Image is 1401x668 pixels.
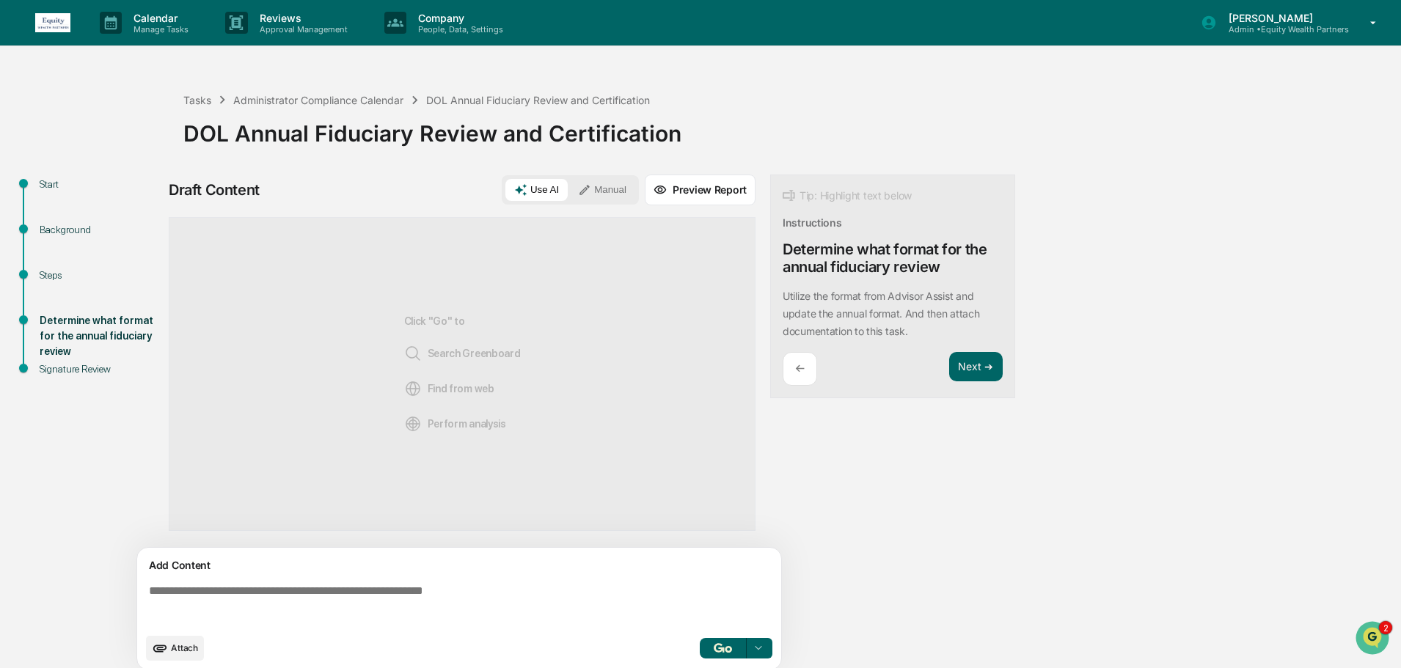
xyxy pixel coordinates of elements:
[426,94,650,106] div: DOL Annual Fiduciary Review and Certification
[66,127,202,139] div: We're available if you need us!
[406,12,511,24] p: Company
[1354,620,1394,659] iframe: Open customer support
[171,642,198,653] span: Attach
[40,268,160,283] div: Steps
[783,241,1003,276] div: Determine what format for the annual fiduciary review
[248,24,355,34] p: Approval Management
[66,112,241,127] div: Start new chat
[40,313,160,359] div: Determine what format for the annual fiduciary review
[40,177,160,192] div: Start
[130,199,160,211] span: [DATE]
[406,24,511,34] p: People, Data, Settings
[15,112,41,139] img: 1746055101610-c473b297-6a78-478c-a979-82029cc54cd1
[949,352,1003,382] button: Next ➔
[15,31,267,54] p: How can we help?
[404,241,521,507] div: Click "Go" to
[15,163,98,175] div: Past conversations
[15,290,26,301] div: 🔎
[404,415,506,433] span: Perform analysis
[645,175,756,205] button: Preview Report
[183,109,1394,147] div: DOL Annual Fiduciary Review and Certification
[169,181,260,199] div: Draft Content
[248,12,355,24] p: Reviews
[795,361,805,375] p: ←
[31,112,57,139] img: 8933085812038_c878075ebb4cc5468115_72.jpg
[40,222,160,238] div: Background
[122,12,196,24] p: Calendar
[122,24,196,34] p: Manage Tasks
[146,636,204,661] button: upload document
[227,160,267,177] button: See all
[121,260,182,275] span: Attestations
[40,361,160,377] div: Signature Review
[569,179,635,201] button: Manual
[1217,24,1349,34] p: Admin • Equity Wealth Partners
[45,199,119,211] span: [PERSON_NAME]
[35,13,70,32] img: logo
[146,324,178,335] span: Pylon
[783,187,912,205] div: Tip: Highlight text below
[183,94,211,106] div: Tasks
[404,345,521,362] span: Search Greenboard
[146,557,772,574] div: Add Content
[783,290,980,337] p: Utilize the format from Advisor Assist and update the annual format. And then attach documentatio...
[404,380,422,397] img: Web
[122,199,127,211] span: •
[404,345,422,362] img: Search
[700,638,747,658] button: Go
[29,200,41,212] img: 1746055101610-c473b297-6a78-478c-a979-82029cc54cd1
[9,282,98,309] a: 🔎Data Lookup
[15,262,26,274] div: 🖐️
[106,262,118,274] div: 🗄️
[29,260,95,275] span: Preclearance
[29,288,92,303] span: Data Lookup
[404,380,494,397] span: Find from web
[714,643,731,653] img: Go
[404,415,422,433] img: Analysis
[783,216,842,229] div: Instructions
[505,179,568,201] button: Use AI
[1217,12,1349,24] p: [PERSON_NAME]
[233,94,403,106] div: Administrator Compliance Calendar
[100,254,188,281] a: 🗄️Attestations
[9,254,100,281] a: 🖐️Preclearance
[249,117,267,134] button: Start new chat
[15,186,38,209] img: Jack Rasmussen
[103,323,178,335] a: Powered byPylon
